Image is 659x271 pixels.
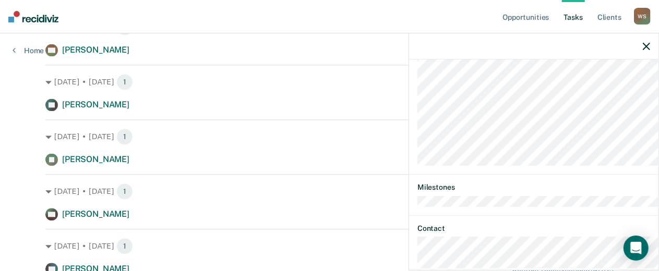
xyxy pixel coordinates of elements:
div: Open Intercom Messenger [624,236,649,261]
span: [PERSON_NAME] [62,209,129,219]
span: [PERSON_NAME] [62,45,129,55]
span: 1 [116,73,133,90]
img: Recidiviz [8,11,58,22]
div: [DATE] • [DATE] [45,238,614,254]
span: 1 [116,238,133,254]
div: [DATE] • [DATE] [45,183,614,200]
dt: Contact [417,224,650,233]
span: 1 [116,183,133,200]
div: W S [634,8,651,24]
dt: Milestones [417,183,650,192]
span: [PERSON_NAME] [62,100,129,109]
div: [DATE] • [DATE] [45,73,614,90]
span: [PERSON_NAME] [62,154,129,164]
a: Home [13,46,44,55]
span: 1 [116,128,133,145]
div: [DATE] • [DATE] [45,128,614,145]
